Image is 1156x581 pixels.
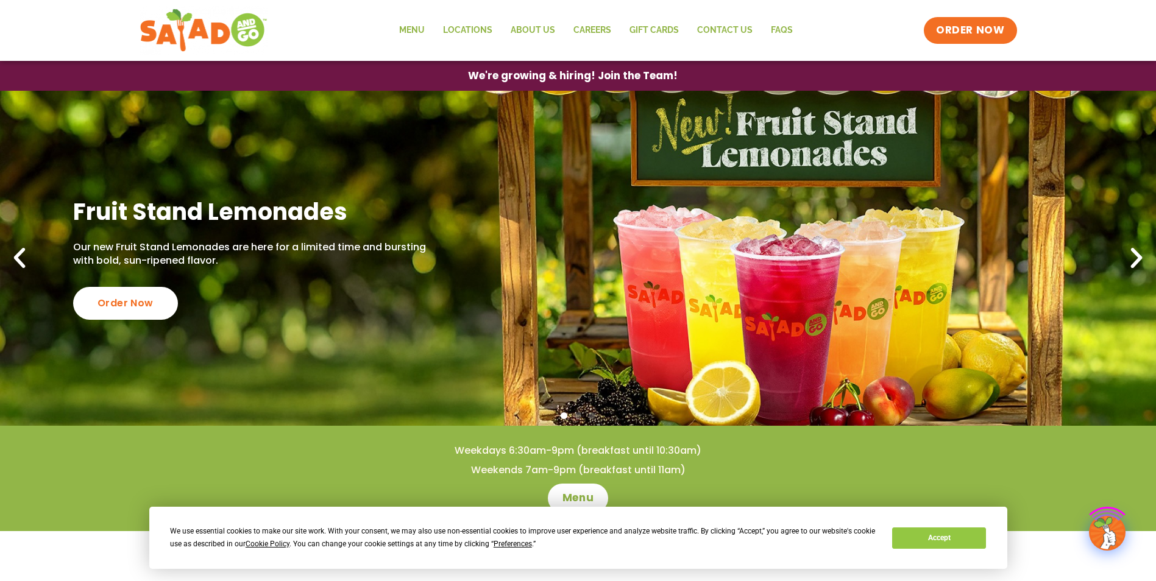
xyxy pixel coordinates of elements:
button: Accept [892,527,986,549]
h4: Weekends 7am-9pm (breakfast until 11am) [24,463,1132,477]
a: We're growing & hiring! Join the Team! [450,62,696,90]
img: new-SAG-logo-768×292 [140,6,268,55]
a: FAQs [762,16,802,44]
a: Careers [564,16,620,44]
p: Our new Fruit Stand Lemonades are here for a limited time and bursting with bold, sun-ripened fla... [73,241,430,268]
span: Menu [562,491,594,505]
span: Go to slide 1 [561,412,567,419]
a: Menu [548,484,608,513]
div: Previous slide [6,245,33,272]
h2: Fruit Stand Lemonades [73,197,430,227]
a: Menu [390,16,434,44]
span: ORDER NOW [936,23,1004,38]
nav: Menu [390,16,802,44]
a: ORDER NOW [924,17,1016,44]
div: Cookie Consent Prompt [149,507,1007,569]
a: GIFT CARDS [620,16,688,44]
a: About Us [502,16,564,44]
span: Go to slide 2 [575,412,581,419]
a: Locations [434,16,502,44]
div: Order Now [73,287,178,320]
span: We're growing & hiring! Join the Team! [468,71,678,81]
span: Preferences [494,540,532,548]
a: Contact Us [688,16,762,44]
h4: Weekdays 6:30am-9pm (breakfast until 10:30am) [24,444,1132,457]
div: Next slide [1123,245,1150,272]
span: Go to slide 3 [589,412,595,419]
span: Cookie Policy [246,540,289,548]
div: We use essential cookies to make our site work. With your consent, we may also use non-essential ... [170,525,878,551]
